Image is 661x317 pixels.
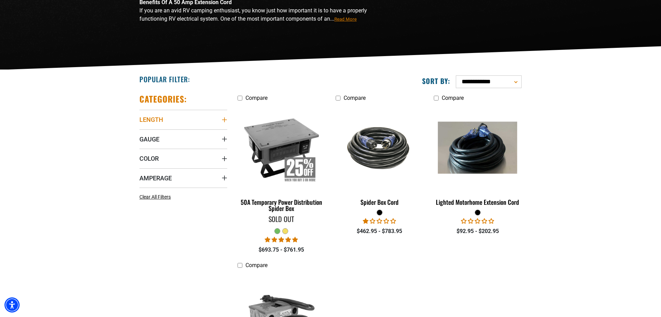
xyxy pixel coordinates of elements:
[139,149,227,168] summary: Color
[238,215,325,222] div: Sold Out
[363,218,396,224] span: 1.00 stars
[245,95,267,101] span: Compare
[238,108,325,187] img: 50A Temporary Power Distribution Spider Box
[238,246,325,254] div: $693.75 - $761.95
[442,95,464,101] span: Compare
[139,194,171,200] span: Clear All Filters
[139,129,227,149] summary: Gauge
[139,7,391,23] p: If you are an avid RV camping enthusiast, you know just how important it is to have a properly fu...
[434,105,522,209] a: black Lighted Motorhome Extension Cord
[139,174,172,182] span: Amperage
[422,76,450,85] label: Sort by:
[139,155,159,162] span: Color
[4,297,20,313] div: Accessibility Menu
[336,199,423,205] div: Spider Box Cord
[434,122,521,174] img: black
[434,199,522,205] div: Lighted Motorhome Extension Cord
[238,105,325,215] a: 50A Temporary Power Distribution Spider Box 50A Temporary Power Distribution Spider Box
[334,17,357,22] span: Read More
[139,94,187,104] h2: Categories:
[139,135,159,143] span: Gauge
[139,75,190,84] h2: Popular Filter:
[461,218,494,224] span: 0.00 stars
[434,227,522,235] div: $92.95 - $202.95
[336,227,423,235] div: $462.95 - $783.95
[344,95,366,101] span: Compare
[139,110,227,129] summary: Length
[336,121,423,174] img: black
[238,199,325,211] div: 50A Temporary Power Distribution Spider Box
[245,262,267,268] span: Compare
[336,105,423,209] a: black Spider Box Cord
[139,168,227,188] summary: Amperage
[265,236,298,243] span: 5.00 stars
[139,193,174,201] a: Clear All Filters
[139,116,163,124] span: Length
